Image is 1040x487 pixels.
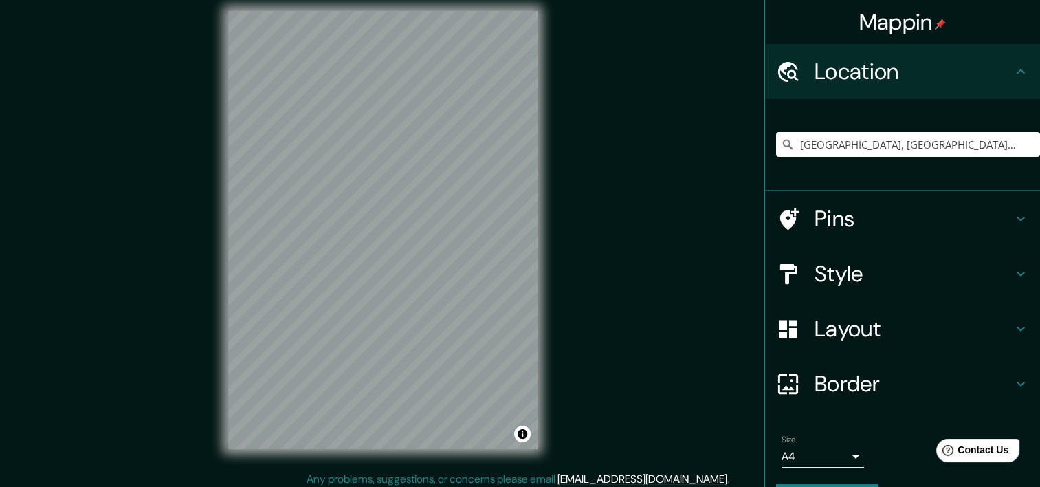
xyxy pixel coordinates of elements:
[782,446,864,468] div: A4
[557,472,727,486] a: [EMAIL_ADDRESS][DOMAIN_NAME]
[228,11,538,449] canvas: Map
[918,433,1025,472] iframe: Help widget launcher
[765,301,1040,356] div: Layout
[859,8,947,36] h4: Mappin
[765,246,1040,301] div: Style
[765,191,1040,246] div: Pins
[815,260,1013,288] h4: Style
[514,426,531,442] button: Toggle attribution
[782,434,796,446] label: Size
[815,205,1013,232] h4: Pins
[935,19,946,30] img: pin-icon.png
[776,132,1040,157] input: Pick your city or area
[815,315,1013,343] h4: Layout
[765,44,1040,99] div: Location
[765,356,1040,411] div: Border
[815,58,1013,85] h4: Location
[815,370,1013,398] h4: Border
